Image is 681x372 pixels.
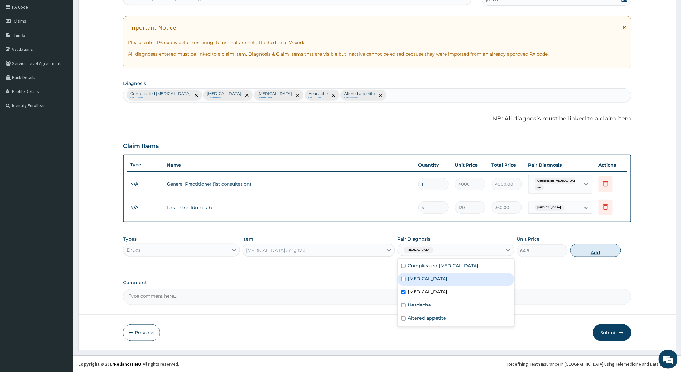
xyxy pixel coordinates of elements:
p: NB: All diagnosis must be linked to a claim item [123,115,631,123]
th: Actions [595,159,627,171]
span: remove selection option [331,92,336,98]
th: Total Price [489,159,525,171]
span: [MEDICAL_DATA] [404,247,434,253]
div: [MEDICAL_DATA] 5mg tab [246,247,305,253]
label: [MEDICAL_DATA] [408,275,448,282]
label: Pair Diagnosis [398,236,430,242]
td: N/A [127,178,164,190]
span: remove selection option [193,92,199,98]
small: Confirmed [344,96,375,99]
small: Confirmed [308,96,328,99]
small: Confirmed [258,96,292,99]
td: N/A [127,202,164,213]
th: Pair Diagnosis [525,159,595,171]
span: Claims [14,18,26,24]
button: Submit [593,324,631,341]
label: Headache [408,302,431,308]
label: Item [243,236,253,242]
span: [MEDICAL_DATA] [535,205,565,211]
p: [MEDICAL_DATA] [207,91,241,96]
span: Tariffs [14,32,25,38]
span: Complicated [MEDICAL_DATA] [535,178,582,184]
th: Name [164,159,415,171]
img: d_794563401_company_1708531726252_794563401 [12,32,26,48]
textarea: Type your message and hit 'Enter' [3,174,122,197]
th: Quantity [415,159,452,171]
span: remove selection option [244,92,250,98]
p: All diagnoses entered must be linked to a claim item. Diagnosis & Claim Items that are visible bu... [128,51,626,57]
p: Please enter PA codes before entering items that are not attached to a PA code [128,39,626,46]
a: RelianceHMO [114,361,141,367]
p: [MEDICAL_DATA] [258,91,292,96]
th: Unit Price [452,159,489,171]
td: General Practitioner (1st consultation) [164,178,415,190]
label: Diagnosis [123,80,146,87]
span: remove selection option [295,92,301,98]
label: Types [123,236,137,242]
div: Minimize live chat window [105,3,120,19]
button: Add [570,244,621,257]
div: Chat with us now [33,36,107,44]
p: Complicated [MEDICAL_DATA] [130,91,191,96]
p: Headache [308,91,328,96]
label: Unit Price [517,236,540,242]
div: Redefining Heath Insurance in [GEOGRAPHIC_DATA] using Telemedicine and Data Science! [507,361,676,367]
label: Complicated [MEDICAL_DATA] [408,262,479,269]
label: Altered appetite [408,315,446,321]
p: Altered appetite [344,91,375,96]
td: Loratidine 10mg tab [164,201,415,214]
span: remove selection option [378,92,384,98]
footer: All rights reserved. [73,356,681,372]
label: Comment [123,280,631,285]
th: Type [127,159,164,171]
small: Confirmed [130,96,191,99]
span: We're online! [37,81,88,145]
strong: Copyright © 2017 . [78,361,143,367]
small: Confirmed [207,96,241,99]
div: Drugs [127,247,141,253]
span: + 4 [535,184,544,191]
h1: Important Notice [128,24,176,31]
button: Previous [123,324,160,341]
label: [MEDICAL_DATA] [408,289,448,295]
h3: Claim Items [123,143,159,150]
